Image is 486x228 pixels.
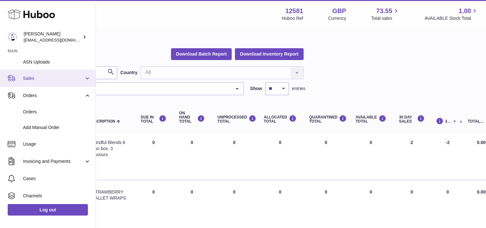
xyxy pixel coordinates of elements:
[477,189,485,194] span: 0.00
[24,37,94,42] span: [EMAIL_ADDRESS][DOMAIN_NAME]
[8,32,17,42] img: ibrewis@drink-trip.com
[217,115,251,124] div: UNPROCESSED Total
[89,119,115,124] span: Description
[371,15,399,21] span: Total sales
[376,7,392,15] span: 73.55
[309,115,343,124] div: QUARANTINED Total
[23,75,84,81] span: Sales
[23,193,91,199] span: Channels
[250,86,262,92] label: Show
[332,7,346,15] strong: GBP
[23,93,84,99] span: Orders
[23,158,84,164] span: Invoicing and Payments
[325,140,327,145] span: 0
[179,111,204,124] div: ON HAND Total
[120,70,138,76] label: Country
[349,133,393,179] td: 0
[264,115,296,124] div: ALLOCATED Total
[371,7,399,21] a: 73.55 Total sales
[23,141,91,147] span: Usage
[23,176,91,182] span: Cases
[285,7,303,15] strong: 12581
[92,140,128,158] div: Mindful Blends 6 can box, 3 flavours
[282,15,303,21] div: Huboo Ref
[235,48,304,60] button: Download Inventory Report
[399,115,424,124] div: 30 DAY SALES
[424,7,478,21] a: 1.00 AVAILABLE Stock Total
[431,133,464,179] td: -2
[134,133,173,179] td: 0
[467,119,485,124] span: Total stock value
[23,109,91,115] span: Orders
[211,133,257,179] td: 0
[141,115,166,124] div: DUE IN TOTAL
[445,119,451,124] span: 30 DAYS PROJECTED
[459,7,471,15] span: 1.00
[171,48,232,60] button: Download Batch Report
[23,59,91,65] span: ASN Uploads
[356,115,386,124] div: AVAILABLE Total
[424,15,478,21] span: AVAILABLE Stock Total
[23,125,91,131] span: Add Manual Order
[257,133,303,179] td: 0
[325,189,327,194] span: 0
[92,189,128,201] div: STRAWBERRY PALLET WRAPS
[292,86,305,92] span: entries
[8,204,88,216] a: Log out
[392,133,431,179] td: 2
[477,140,485,145] span: 0.00
[328,15,346,21] div: Currency
[173,133,211,179] td: 0
[24,31,81,43] div: [PERSON_NAME]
